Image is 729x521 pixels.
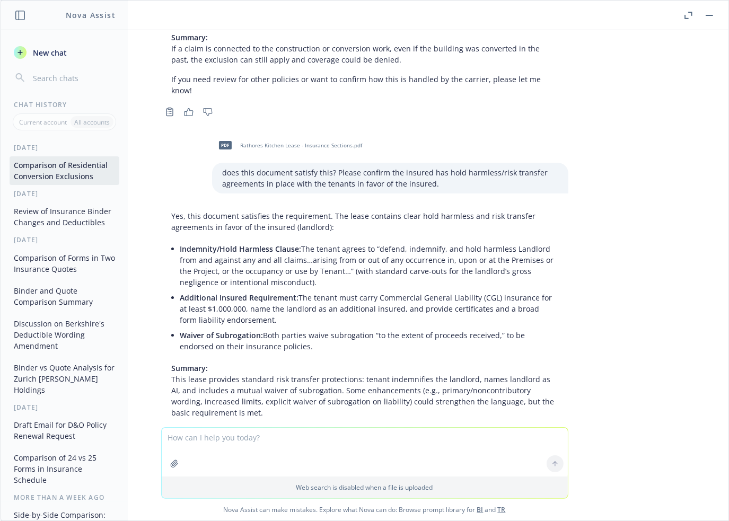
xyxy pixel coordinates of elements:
[1,189,128,198] div: [DATE]
[5,499,724,520] span: Nova Assist can make mistakes. Explore what Nova can do: Browse prompt library for and
[223,167,558,189] p: does this document satisfy this? Please confirm the insured has hold harmless/risk transfer agree...
[66,10,116,21] h1: Nova Assist
[180,328,558,354] li: Both parties waive subrogation “to the extent of proceeds received,” to be endorsed on their insu...
[19,118,67,127] p: Current account
[1,143,128,152] div: [DATE]
[74,118,110,127] p: All accounts
[172,363,208,373] span: Summary:
[180,293,299,303] span: Additional Insured Requirement:
[165,107,174,117] svg: Copy to clipboard
[1,100,128,109] div: Chat History
[1,493,128,502] div: More than a week ago
[1,403,128,412] div: [DATE]
[180,244,302,254] span: Indemnity/Hold Harmless Clause:
[172,74,558,96] p: If you need review for other policies or want to confirm how this is handled by the carrier, plea...
[212,132,365,158] div: pdfRathores Kitchen Lease - Insurance Sections.pdf
[180,290,558,328] li: The tenant must carry Commercial General Liability (CGL) insurance for at least $1,000,000, name ...
[172,210,558,233] p: Yes, this document satisfies the requirement. The lease contains clear hold harmless and risk tra...
[10,249,119,278] button: Comparison of Forms in Two Insurance Quotes
[10,315,119,355] button: Discussion on Berkshire's Deductible Wording Amendment
[10,43,119,62] button: New chat
[10,202,119,231] button: Review of Insurance Binder Changes and Deductibles
[219,141,232,149] span: pdf
[241,142,363,149] span: Rathores Kitchen Lease - Insurance Sections.pdf
[180,330,264,340] span: Waiver of Subrogation:
[10,449,119,489] button: Comparison of 24 vs 25 Forms in Insurance Schedule
[477,505,484,514] a: BI
[180,241,558,290] li: The tenant agrees to “defend, indemnify, and hold harmless Landlord from and against any and all ...
[199,104,216,119] button: Thumbs down
[168,483,561,492] p: Web search is disabled when a file is uploaded
[31,70,115,85] input: Search chats
[10,359,119,399] button: Binder vs Quote Analysis for Zurich [PERSON_NAME] Holdings
[498,505,506,514] a: TR
[172,32,558,65] p: If a claim is connected to the construction or conversion work, even if the building was converte...
[172,363,558,418] p: This lease provides standard risk transfer protections: tenant indemnifies the landlord, names la...
[1,235,128,244] div: [DATE]
[10,416,119,445] button: Draft Email for D&O Policy Renewal Request
[172,32,208,42] span: Summary:
[10,156,119,185] button: Comparison of Residential Conversion Exclusions
[31,47,67,58] span: New chat
[10,282,119,311] button: Binder and Quote Comparison Summary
